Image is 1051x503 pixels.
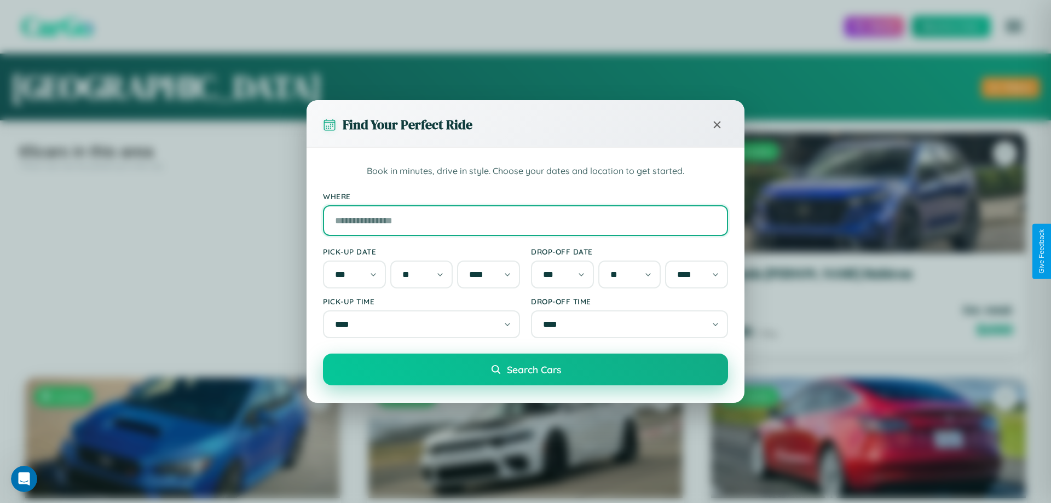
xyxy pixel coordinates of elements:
[507,363,561,375] span: Search Cars
[323,354,728,385] button: Search Cars
[323,297,520,306] label: Pick-up Time
[323,164,728,178] p: Book in minutes, drive in style. Choose your dates and location to get started.
[323,192,728,201] label: Where
[531,297,728,306] label: Drop-off Time
[531,247,728,256] label: Drop-off Date
[343,115,472,134] h3: Find Your Perfect Ride
[323,247,520,256] label: Pick-up Date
